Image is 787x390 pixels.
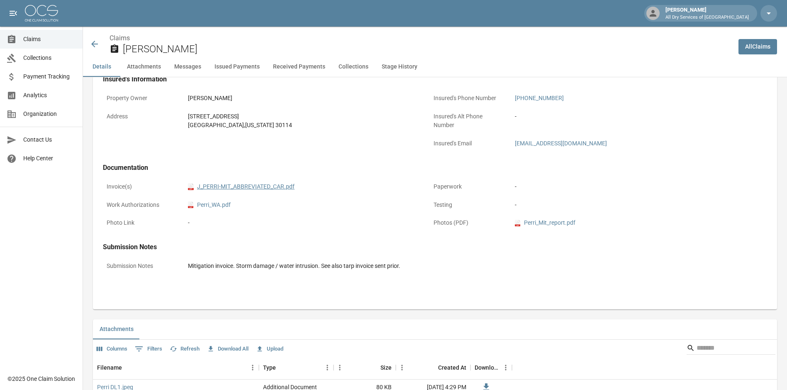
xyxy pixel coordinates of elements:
[93,356,259,379] div: Filename
[332,57,375,77] button: Collections
[168,57,208,77] button: Messages
[515,140,607,147] a: [EMAIL_ADDRESS][DOMAIN_NAME]
[515,218,575,227] a: pdfPerri_Mit_report.pdf
[188,262,743,270] div: Mitigation invoice. Storm damage / water intrusion. See also tarp invoice sent prior.
[188,112,416,121] div: [STREET_ADDRESS]
[499,361,512,374] button: Menu
[23,72,76,81] span: Payment Tracking
[103,215,178,231] p: Photo Link
[95,343,129,356] button: Select columns
[188,182,295,191] a: pdfJ_PERRI-MIT_ABBREVIATED_CAR.pdf
[103,258,178,274] p: Submission Notes
[83,57,120,77] button: Details
[23,91,76,100] span: Analytics
[168,343,202,356] button: Refresh
[515,95,564,101] a: [PHONE_NUMBER]
[430,215,504,231] p: Photos (PDF)
[430,135,504,152] p: Insured's Email
[259,356,334,379] div: Type
[662,6,752,21] div: [PERSON_NAME]
[375,57,424,77] button: Stage History
[430,90,504,106] p: Insured's Phone Number
[103,164,747,172] h4: Documentation
[93,319,140,339] button: Attachments
[396,361,408,374] button: Menu
[665,14,749,21] p: All Dry Services of [GEOGRAPHIC_DATA]
[103,90,178,106] p: Property Owner
[25,5,58,22] img: ocs-logo-white-transparent.png
[97,356,122,379] div: Filename
[321,361,334,374] button: Menu
[7,375,75,383] div: © 2025 One Claim Solution
[430,108,504,133] p: Insured's Alt Phone Number
[246,361,259,374] button: Menu
[380,356,392,379] div: Size
[396,356,470,379] div: Created At
[23,35,76,44] span: Claims
[93,319,777,339] div: related-list tabs
[208,57,266,77] button: Issued Payments
[334,361,346,374] button: Menu
[123,43,732,55] h2: [PERSON_NAME]
[103,75,747,83] h4: Insured's Information
[430,197,504,213] p: Testing
[23,154,76,163] span: Help Center
[23,54,76,62] span: Collections
[5,5,22,22] button: open drawer
[23,110,76,118] span: Organization
[103,108,178,125] p: Address
[266,57,332,77] button: Received Payments
[738,39,777,54] a: AllClaims
[470,356,512,379] div: Download
[205,343,251,356] button: Download All
[103,197,178,213] p: Work Authorizations
[687,341,775,356] div: Search
[110,33,732,43] nav: breadcrumb
[515,112,743,121] div: -
[430,179,504,195] p: Paperwork
[334,356,396,379] div: Size
[263,356,276,379] div: Type
[188,94,416,103] div: [PERSON_NAME]
[23,135,76,144] span: Contact Us
[438,356,466,379] div: Created At
[133,342,164,356] button: Show filters
[515,182,743,191] div: -
[515,201,743,209] div: -
[103,243,747,251] h4: Submission Notes
[120,57,168,77] button: Attachments
[254,343,285,356] button: Upload
[83,57,787,77] div: anchor tabs
[103,179,178,195] p: Invoice(s)
[475,356,499,379] div: Download
[188,218,416,227] div: -
[188,121,416,130] div: [GEOGRAPHIC_DATA] , [US_STATE] 30114
[110,34,130,42] a: Claims
[188,201,231,209] a: pdfPerri_WA.pdf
